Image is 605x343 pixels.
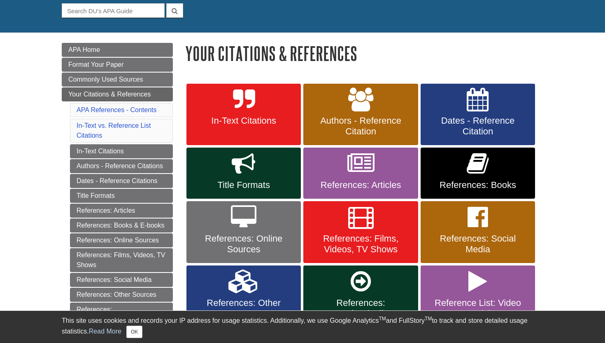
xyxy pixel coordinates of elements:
[70,189,173,203] a: Title Formats
[186,148,301,199] a: Title Formats
[309,115,412,137] span: Authors - Reference Citation
[70,233,173,247] a: References: Online Sources
[421,148,535,199] a: References: Books
[421,84,535,146] a: Dates - Reference Citation
[70,218,173,233] a: References: Books & E-books
[70,159,173,173] a: Authors - Reference Citations
[62,43,173,57] a: APA Home
[70,288,173,302] a: References: Other Sources
[62,3,165,18] input: Search DU's APA Guide
[68,61,123,68] span: Format Your Paper
[427,298,529,319] span: Reference List: Video Tutorials
[62,73,173,87] a: Commonly Used Sources
[68,46,100,53] span: APA Home
[303,201,418,263] a: References: Films, Videos, TV Shows
[62,316,543,338] div: This site uses cookies and records your IP address for usage statistics. Additionally, we use Goo...
[70,248,173,272] a: References: Films, Videos, TV Shows
[70,144,173,158] a: In-Text Citations
[303,84,418,146] a: Authors - Reference Citation
[193,180,295,190] span: Title Formats
[427,115,529,137] span: Dates - Reference Citation
[427,180,529,190] span: References: Books
[186,84,301,146] a: In-Text Citations
[62,58,173,72] a: Format Your Paper
[309,298,412,330] span: References: Secondary/Indirect Sources
[89,328,121,335] a: Read More
[70,273,173,287] a: References: Social Media
[70,303,173,327] a: References: Secondary/Indirect Sources
[309,233,412,255] span: References: Films, Videos, TV Shows
[421,265,535,338] a: Reference List: Video Tutorials
[421,201,535,263] a: References: Social Media
[193,115,295,126] span: In-Text Citations
[186,265,301,338] a: References: Other Sources
[303,148,418,199] a: References: Articles
[186,201,301,263] a: References: Online Sources
[77,106,156,113] a: APA References - Contents
[70,174,173,188] a: Dates - Reference Citations
[62,87,173,101] a: Your Citations & References
[77,122,151,139] a: In-Text vs. Reference List Citations
[70,204,173,218] a: References: Articles
[309,180,412,190] span: References: Articles
[303,265,418,338] a: References: Secondary/Indirect Sources
[193,233,295,255] span: References: Online Sources
[425,316,432,322] sup: TM
[68,91,151,98] span: Your Citations & References
[193,298,295,319] span: References: Other Sources
[379,316,386,322] sup: TM
[126,326,142,338] button: Close
[68,76,143,83] span: Commonly Used Sources
[427,233,529,255] span: References: Social Media
[185,43,543,64] h1: Your Citations & References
